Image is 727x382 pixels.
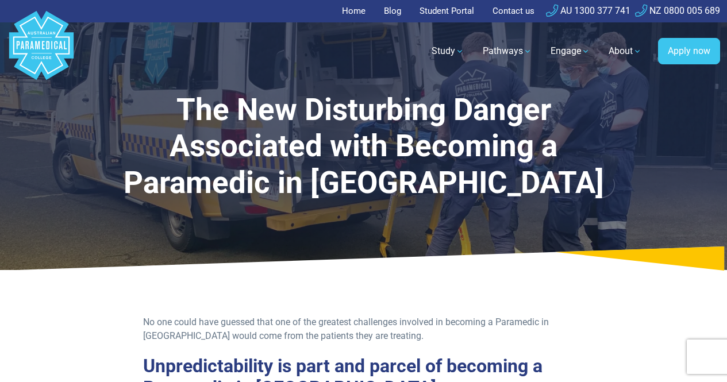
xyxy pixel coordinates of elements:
a: AU 1300 377 741 [546,5,630,16]
a: Australian Paramedical College [7,22,76,80]
a: About [602,35,649,67]
a: NZ 0800 005 689 [635,5,720,16]
h1: The New Disturbing Danger Associated with Becoming a Paramedic in [GEOGRAPHIC_DATA] [96,92,631,201]
a: Engage [544,35,597,67]
a: Pathways [476,35,539,67]
p: No one could have guessed that one of the greatest challenges involved in becoming a Paramedic in... [143,315,584,343]
a: Apply now [658,38,720,64]
a: Study [425,35,471,67]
